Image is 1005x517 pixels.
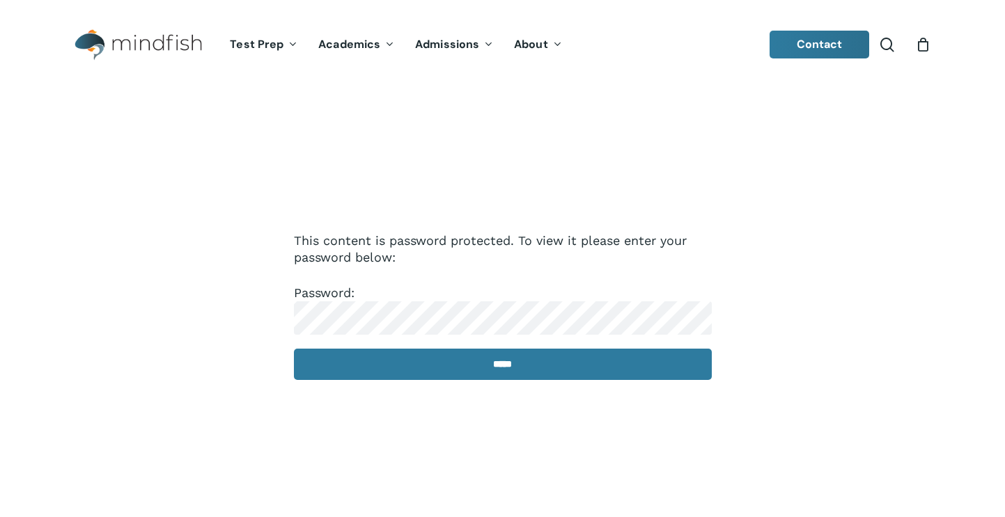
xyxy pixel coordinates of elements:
[318,37,380,51] span: Academics
[219,39,308,51] a: Test Prep
[219,19,572,71] nav: Main Menu
[56,19,949,71] header: Main Menu
[514,37,548,51] span: About
[230,37,283,51] span: Test Prep
[797,37,843,51] span: Contact
[294,285,712,324] label: Password:
[415,37,479,51] span: Admissions
[308,39,405,51] a: Academics
[405,39,504,51] a: Admissions
[504,39,572,51] a: About
[294,301,712,335] input: Password:
[294,232,712,285] p: This content is password protected. To view it please enter your password below:
[770,31,870,58] a: Contact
